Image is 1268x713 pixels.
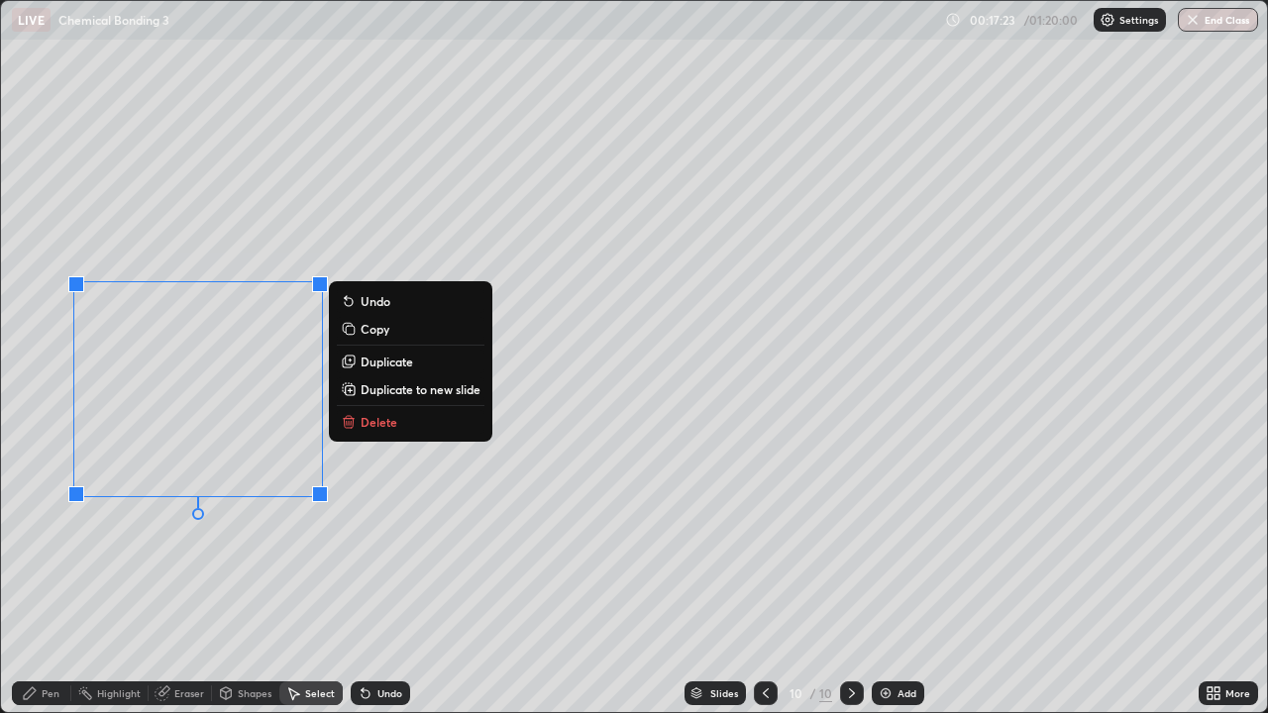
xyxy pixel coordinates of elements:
img: class-settings-icons [1100,12,1115,28]
p: Undo [361,293,390,309]
img: end-class-cross [1185,12,1201,28]
button: Delete [337,410,484,434]
div: More [1225,688,1250,698]
button: Duplicate [337,350,484,373]
div: 10 [819,684,832,702]
div: Select [305,688,335,698]
p: Duplicate to new slide [361,381,480,397]
div: Pen [42,688,59,698]
img: add-slide-button [878,685,894,701]
p: Duplicate [361,354,413,369]
div: Undo [377,688,402,698]
div: Slides [710,688,738,698]
p: Copy [361,321,389,337]
div: Add [898,688,916,698]
button: End Class [1178,8,1258,32]
div: / [809,687,815,699]
button: Duplicate to new slide [337,377,484,401]
div: 10 [786,687,805,699]
div: Eraser [174,688,204,698]
div: Shapes [238,688,271,698]
button: Undo [337,289,484,313]
div: Highlight [97,688,141,698]
p: LIVE [18,12,45,28]
p: Delete [361,414,397,430]
p: Settings [1119,15,1158,25]
p: Chemical Bonding 3 [58,12,169,28]
button: Copy [337,317,484,341]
